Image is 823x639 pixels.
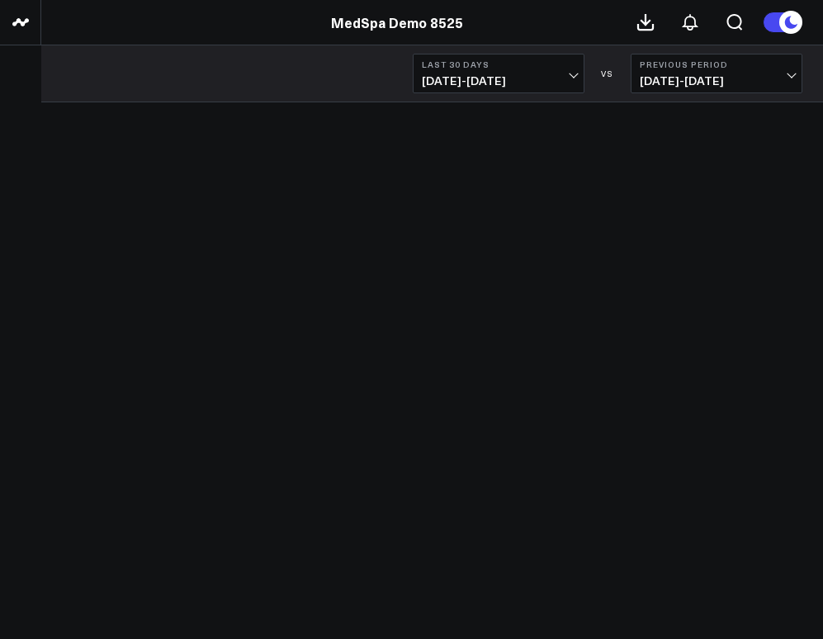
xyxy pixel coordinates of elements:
a: MedSpa Demo 8525 [331,13,463,31]
span: [DATE] - [DATE] [422,74,575,88]
b: Previous Period [640,59,793,69]
button: Last 30 Days[DATE]-[DATE] [413,54,584,93]
span: [DATE] - [DATE] [640,74,793,88]
div: VS [593,69,622,78]
button: Previous Period[DATE]-[DATE] [631,54,802,93]
b: Last 30 Days [422,59,575,69]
